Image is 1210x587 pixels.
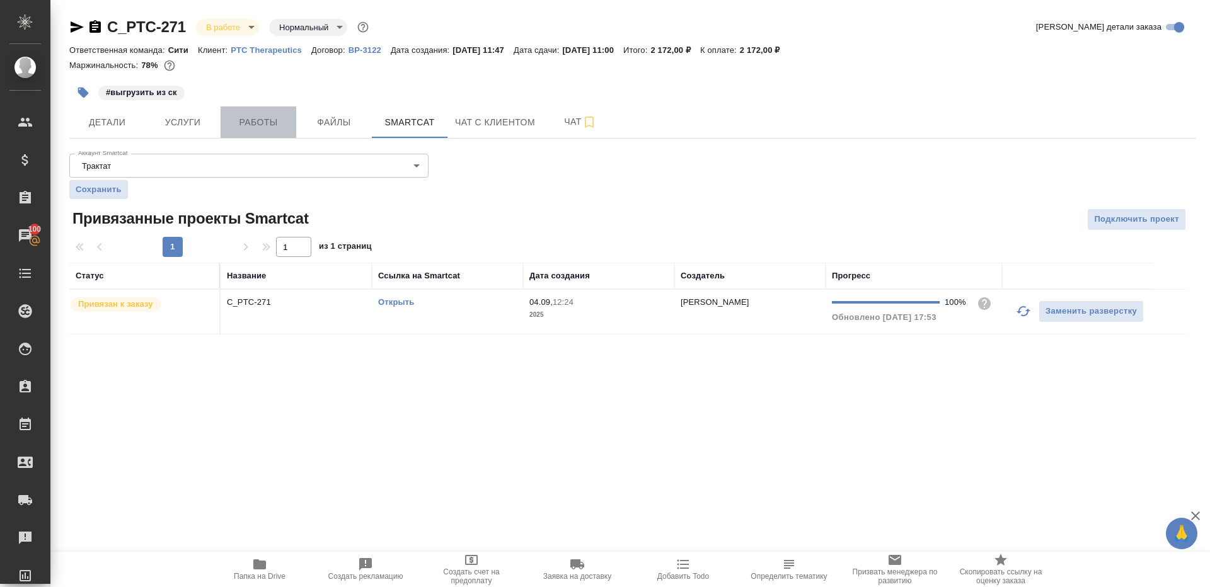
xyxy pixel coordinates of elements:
p: Договор: [311,45,349,55]
p: 78% [141,60,161,70]
div: В работе [196,19,259,36]
a: PTC Therapeutics [231,44,311,55]
span: Папка на Drive [234,572,285,581]
p: 2 172,00 ₽ [740,45,790,55]
button: Обновить прогресс [1008,296,1039,326]
button: Доп статусы указывают на важность/срочность заказа [355,19,371,35]
p: C_PTC-271 [227,296,366,309]
span: выгрузить из ск [97,86,186,97]
div: Трактат [69,154,429,178]
span: Заявка на доставку [543,572,611,581]
button: Скопировать ссылку [88,20,103,35]
p: Маржинальность: [69,60,141,70]
span: Работы [228,115,289,130]
button: Скопировать ссылку на оценку заказа [948,552,1054,587]
span: Определить тематику [751,572,827,581]
p: Итого: [623,45,650,55]
button: Добавить тэг [69,79,97,106]
span: Файлы [304,115,364,130]
button: Определить тематику [736,552,842,587]
svg: Подписаться [582,115,597,130]
p: PTC Therapeutics [231,45,311,55]
button: Заменить разверстку [1039,300,1144,322]
button: Создать счет на предоплату [418,552,524,587]
a: ВР-3122 [349,44,391,55]
p: 2 172,00 ₽ [650,45,700,55]
span: Заменить разверстку [1046,304,1137,319]
span: Создать счет на предоплату [426,567,517,585]
button: В работе [202,22,244,33]
button: Заявка на доставку [524,552,630,587]
p: Ответственная команда: [69,45,168,55]
span: Создать рекламацию [328,572,403,581]
span: Чат [550,114,611,130]
button: 396.78 RUB; [161,57,178,74]
button: Скопировать ссылку для ЯМессенджера [69,20,84,35]
p: Клиент: [198,45,231,55]
p: [DATE] 11:00 [562,45,623,55]
span: Чат с клиентом [455,115,535,130]
span: Скопировать ссылку на оценку заказа [955,567,1046,585]
span: Обновлено [DATE] 17:53 [832,312,936,322]
p: ВР-3122 [349,45,391,55]
span: Призвать менеджера по развитию [850,567,940,585]
span: Детали [77,115,137,130]
div: Прогресс [832,270,870,282]
p: Дата создания: [391,45,452,55]
p: Дата сдачи: [514,45,562,55]
button: Трактат [78,161,115,171]
p: 12:24 [553,297,573,307]
p: 04.09, [529,297,553,307]
span: Сохранить [76,183,122,196]
button: Призвать менеджера по развитию [842,552,948,587]
div: Статус [76,270,104,282]
button: Нормальный [275,22,332,33]
p: [PERSON_NAME] [681,297,749,307]
span: 🙏 [1171,520,1192,547]
div: В работе [269,19,347,36]
button: Добавить Todo [630,552,736,587]
a: 100 [3,220,47,251]
a: C_PTC-271 [107,18,186,35]
button: Папка на Drive [207,552,313,587]
button: 🙏 [1166,518,1197,549]
a: Открыть [378,297,414,307]
span: 100 [21,223,49,236]
span: Подключить проект [1094,212,1179,227]
p: К оплате: [700,45,740,55]
p: Сити [168,45,198,55]
button: Создать рекламацию [313,552,418,587]
p: Привязан к заказу [78,298,153,311]
div: Создатель [681,270,725,282]
div: Ссылка на Smartcat [378,270,460,282]
span: из 1 страниц [319,239,372,257]
span: Добавить Todo [657,572,709,581]
button: Сохранить [69,180,128,199]
p: #выгрузить из ск [106,86,177,99]
div: Название [227,270,266,282]
p: 2025 [529,309,668,321]
span: Привязанные проекты Smartcat [69,208,309,229]
div: 100% [945,296,967,309]
p: [DATE] 11:47 [452,45,514,55]
div: Дата создания [529,270,590,282]
span: Smartcat [379,115,440,130]
span: [PERSON_NAME] детали заказа [1036,21,1161,33]
span: Услуги [153,115,213,130]
button: Подключить проект [1087,208,1186,231]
